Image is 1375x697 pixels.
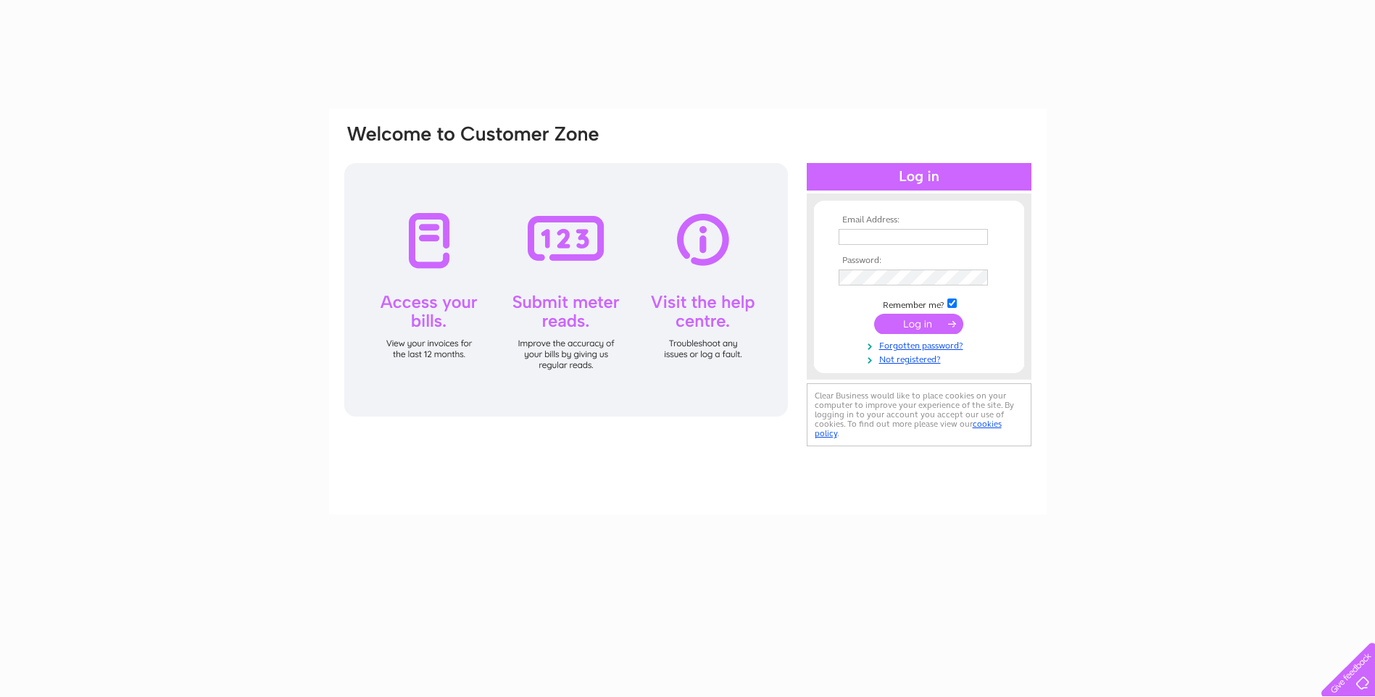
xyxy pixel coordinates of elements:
[835,215,1003,225] th: Email Address:
[835,296,1003,311] td: Remember me?
[835,256,1003,266] th: Password:
[807,383,1031,446] div: Clear Business would like to place cookies on your computer to improve your experience of the sit...
[839,338,1003,351] a: Forgotten password?
[815,419,1002,438] a: cookies policy
[874,314,963,334] input: Submit
[839,351,1003,365] a: Not registered?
